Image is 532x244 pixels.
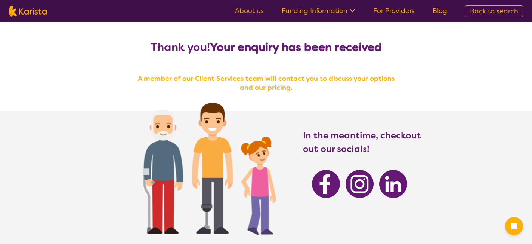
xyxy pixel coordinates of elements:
[465,5,523,17] a: Back to search
[235,6,264,15] a: About us
[132,74,400,92] h4: A member of our Client Services team will contact you to discuss your options and our pricing.
[9,6,47,17] img: Karista logo
[373,6,415,15] a: For Providers
[132,40,400,54] h2: Thank you!
[433,6,447,15] a: Blog
[210,40,382,55] b: Your enquiry has been received
[303,129,422,156] h3: In the meantime, checkout out our socials!
[470,7,518,16] span: Back to search
[282,6,355,15] a: Funding Information
[346,170,374,198] img: Karista Instagram
[312,170,340,198] img: Karista Facebook
[379,170,407,198] img: Karista Linkedin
